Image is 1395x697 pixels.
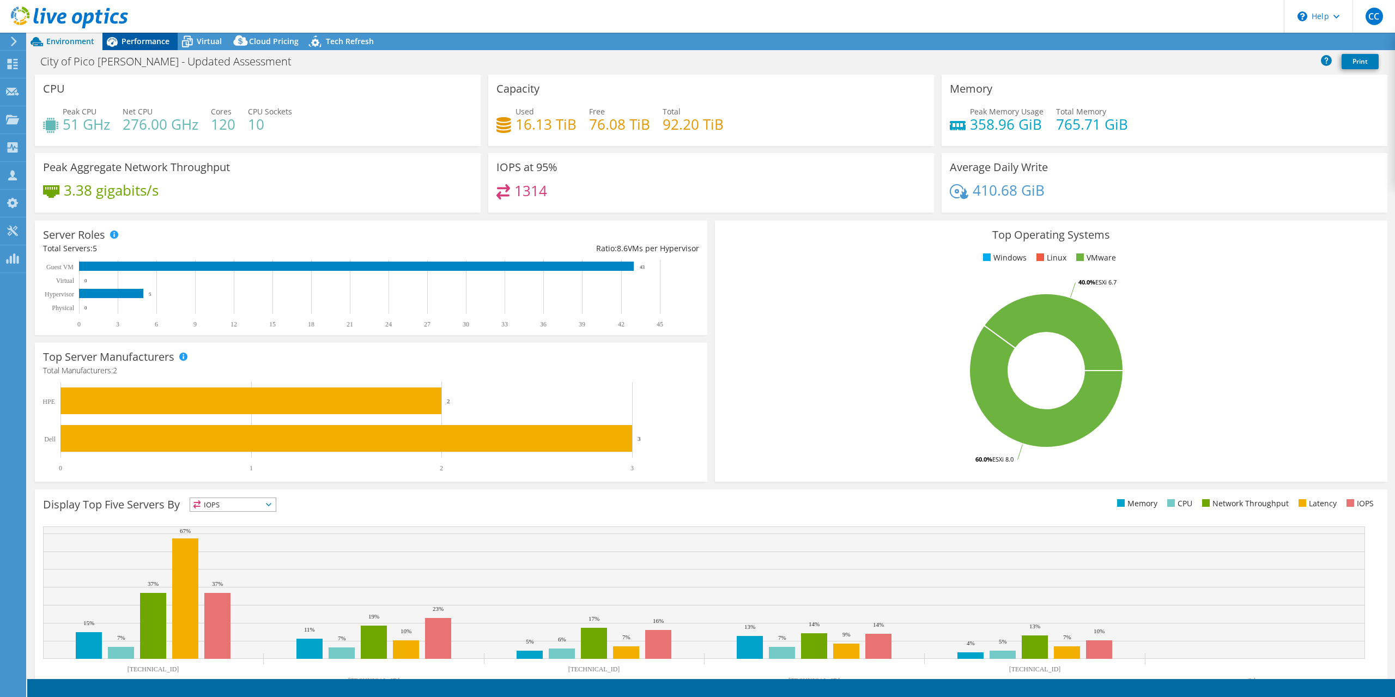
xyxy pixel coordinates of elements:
text: 1 [250,464,253,472]
text: 9% [842,631,851,638]
text: 0 [77,320,81,328]
text: 4% [967,640,975,646]
a: Print [1342,54,1379,69]
h4: 76.08 TiB [589,118,650,130]
h4: 16.13 TiB [515,118,577,130]
h3: Capacity [496,83,539,95]
span: Used [515,106,534,117]
li: VMware [1073,252,1116,264]
text: [TECHNICAL_ID] [348,677,400,684]
span: Total Memory [1056,106,1106,117]
tspan: ESXi 8.0 [992,455,1014,463]
span: Environment [46,36,94,46]
text: 10% [1094,628,1105,634]
text: [TECHNICAL_ID] [128,665,179,673]
text: 13% [1029,623,1040,629]
h4: 765.71 GiB [1056,118,1128,130]
li: Windows [980,252,1027,264]
span: CC [1366,8,1383,25]
span: 8.6 [617,243,628,253]
text: 37% [212,580,223,587]
h4: 410.68 GiB [973,184,1045,196]
text: 45 [657,320,663,328]
text: Other [1247,677,1262,684]
text: 10% [401,628,411,634]
span: Tech Refresh [326,36,374,46]
text: 3 [638,435,641,442]
span: Net CPU [123,106,153,117]
text: 30 [463,320,469,328]
text: 6% [558,636,566,643]
h3: Memory [950,83,992,95]
h3: Top Operating Systems [723,229,1379,241]
text: 14% [809,621,820,627]
span: 5 [93,243,97,253]
li: IOPS [1344,498,1374,510]
text: 12 [231,320,237,328]
text: [TECHNICAL_ID] [568,665,620,673]
span: Peak CPU [63,106,96,117]
h4: 10 [248,118,292,130]
text: 5% [526,638,534,645]
text: 0 [84,278,87,283]
span: Free [589,106,605,117]
h4: 3.38 gigabits/s [64,184,159,196]
span: Performance [122,36,169,46]
text: 23% [433,605,444,612]
text: 21 [347,320,353,328]
h3: Peak Aggregate Network Throughput [43,161,230,173]
text: 0 [59,464,62,472]
text: 9 [193,320,197,328]
h4: 51 GHz [63,118,110,130]
span: 2 [113,365,117,375]
span: Total [663,106,681,117]
text: 14% [873,621,884,628]
text: 16% [653,617,664,624]
text: 3 [116,320,119,328]
li: Network Throughput [1199,498,1289,510]
text: 7% [117,634,125,641]
text: 39 [579,320,585,328]
text: Virtual [56,277,75,284]
h3: Top Server Manufacturers [43,351,174,363]
span: CPU Sockets [248,106,292,117]
text: [TECHNICAL_ID] [1009,665,1061,673]
svg: \n [1297,11,1307,21]
h3: IOPS at 95% [496,161,557,173]
text: 33 [501,320,508,328]
tspan: ESXi 6.7 [1095,278,1117,286]
text: 5 [149,292,151,297]
text: 43 [640,264,645,270]
span: Cores [211,106,232,117]
li: Linux [1034,252,1066,264]
h4: 276.00 GHz [123,118,198,130]
h4: 120 [211,118,235,130]
text: 19% [368,613,379,620]
tspan: 60.0% [975,455,992,463]
text: 18 [308,320,314,328]
text: [TECHNICAL_ID] [789,677,840,684]
text: 37% [148,580,159,587]
h4: 1314 [514,185,547,197]
text: 6 [155,320,158,328]
div: Total Servers: [43,243,371,254]
text: 5% [999,638,1007,645]
li: CPU [1164,498,1192,510]
h4: Total Manufacturers: [43,365,699,377]
text: 13% [744,623,755,630]
h1: City of Pico [PERSON_NAME] - Updated Assessment [35,56,308,68]
text: 2 [440,464,443,472]
h3: Server Roles [43,229,105,241]
tspan: 40.0% [1078,278,1095,286]
span: Peak Memory Usage [970,106,1044,117]
text: 24 [385,320,392,328]
text: 7% [622,634,630,640]
text: 7% [778,634,786,641]
span: Virtual [197,36,222,46]
li: Latency [1296,498,1337,510]
h4: 358.96 GiB [970,118,1044,130]
text: Physical [52,304,74,312]
h3: CPU [43,83,65,95]
text: 2 [447,398,450,404]
text: 7% [1063,634,1071,640]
